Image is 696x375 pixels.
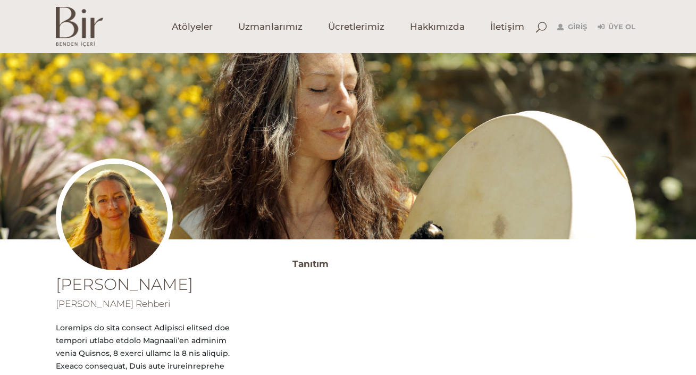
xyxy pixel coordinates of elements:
[292,255,641,272] h3: Tanıtım
[172,21,213,33] span: Atölyeler
[598,21,635,34] a: Üye Ol
[56,159,173,276] img: o%CC%88zlemprofilfoto2-300x300.jpg
[557,21,587,34] a: Giriş
[328,21,384,33] span: Ücretlerimiz
[56,298,170,309] span: [PERSON_NAME] Rehberi
[410,21,465,33] span: Hakkımızda
[490,21,524,33] span: İletişim
[238,21,303,33] span: Uzmanlarımız
[56,277,234,293] h1: [PERSON_NAME]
